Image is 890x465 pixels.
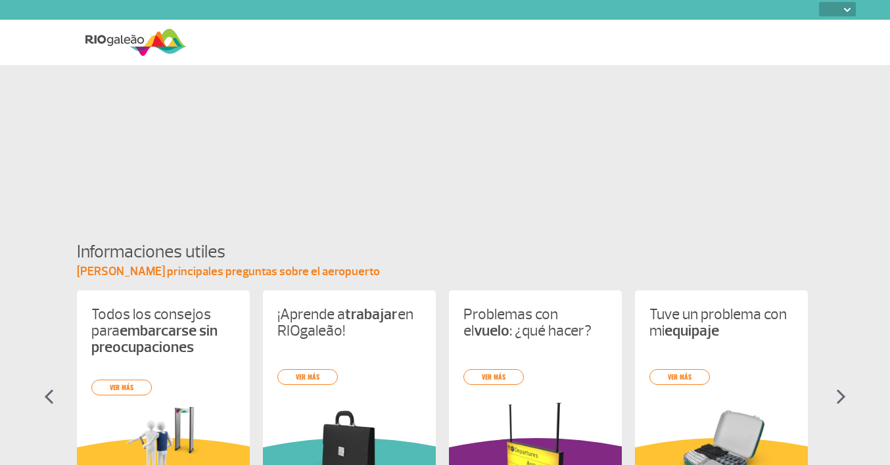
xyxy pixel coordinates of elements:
[463,306,607,339] p: Problemas con el : ¿qué hacer?
[44,389,54,405] img: seta-esquerda
[649,369,710,385] a: ver más
[649,306,793,339] p: Tuve un problema con mi
[77,240,813,264] h4: Informaciones utiles
[91,321,218,357] strong: embarcarse sin preocupaciones
[665,321,719,340] strong: equipaje
[836,389,846,405] img: seta-direita
[463,369,524,385] a: ver más
[91,306,235,355] p: Todos los consejos para
[474,321,509,340] strong: vuelo
[77,264,813,280] p: [PERSON_NAME] principales preguntas sobre el aeropuerto
[277,306,421,339] p: ¡Aprende a en RIOgaleão!
[345,305,398,324] strong: trabajar
[277,369,338,385] a: ver más
[91,380,152,395] a: ver más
